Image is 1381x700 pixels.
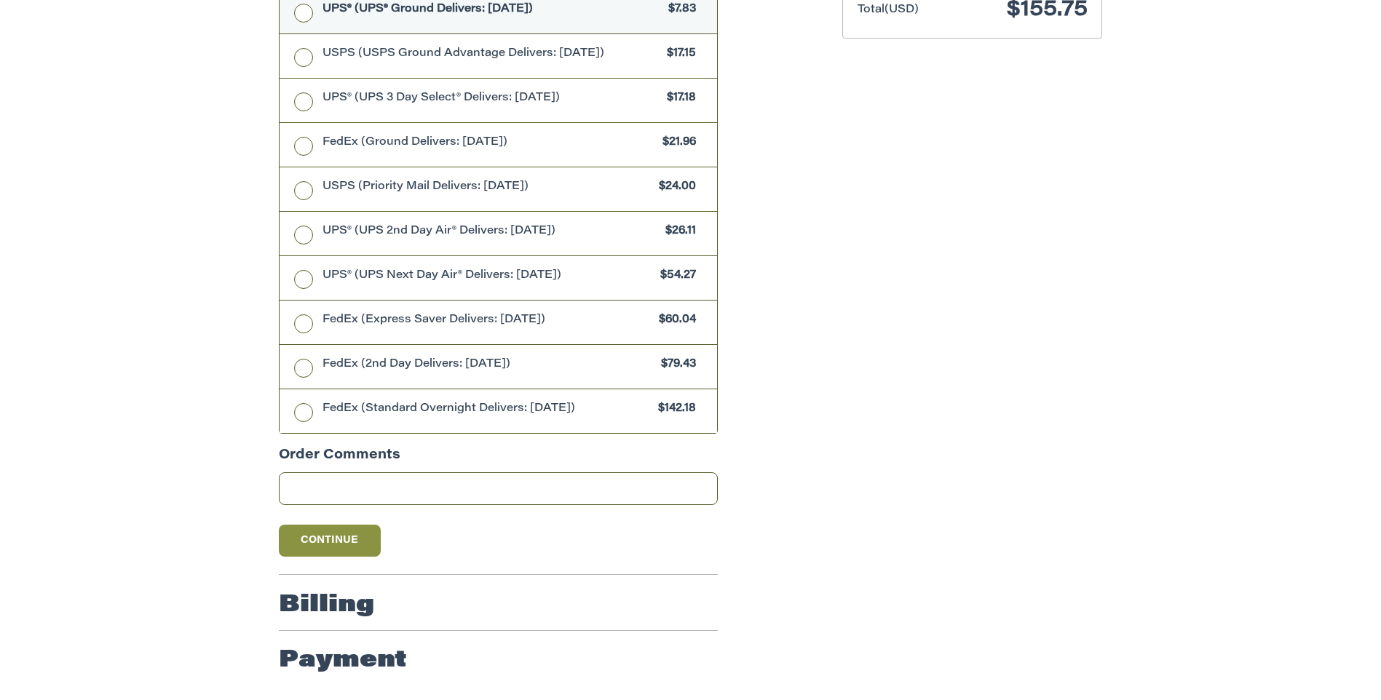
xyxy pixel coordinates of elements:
h2: Billing [279,591,374,620]
span: $21.96 [655,135,696,151]
span: UPS® (UPS® Ground Delivers: [DATE]) [323,1,662,18]
span: $24.00 [652,179,696,196]
legend: Order Comments [279,446,400,473]
span: $79.43 [654,357,696,373]
span: $54.27 [653,268,696,285]
span: $17.18 [660,90,696,107]
span: UPS® (UPS 2nd Day Air® Delivers: [DATE]) [323,223,659,240]
span: $142.18 [651,401,696,418]
span: USPS (USPS Ground Advantage Delivers: [DATE]) [323,46,660,63]
button: Continue [279,525,381,557]
span: USPS (Priority Mail Delivers: [DATE]) [323,179,652,196]
span: FedEx (Express Saver Delivers: [DATE]) [323,312,652,329]
span: FedEx (Ground Delivers: [DATE]) [323,135,656,151]
span: FedEx (2nd Day Delivers: [DATE]) [323,357,654,373]
span: UPS® (UPS Next Day Air® Delivers: [DATE]) [323,268,654,285]
span: $60.04 [652,312,696,329]
span: $7.83 [661,1,696,18]
span: FedEx (Standard Overnight Delivers: [DATE]) [323,401,652,418]
span: UPS® (UPS 3 Day Select® Delivers: [DATE]) [323,90,660,107]
span: $17.15 [660,46,696,63]
span: Total (USD) [858,4,919,15]
span: $26.11 [658,223,696,240]
h2: Payment [279,646,407,675]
